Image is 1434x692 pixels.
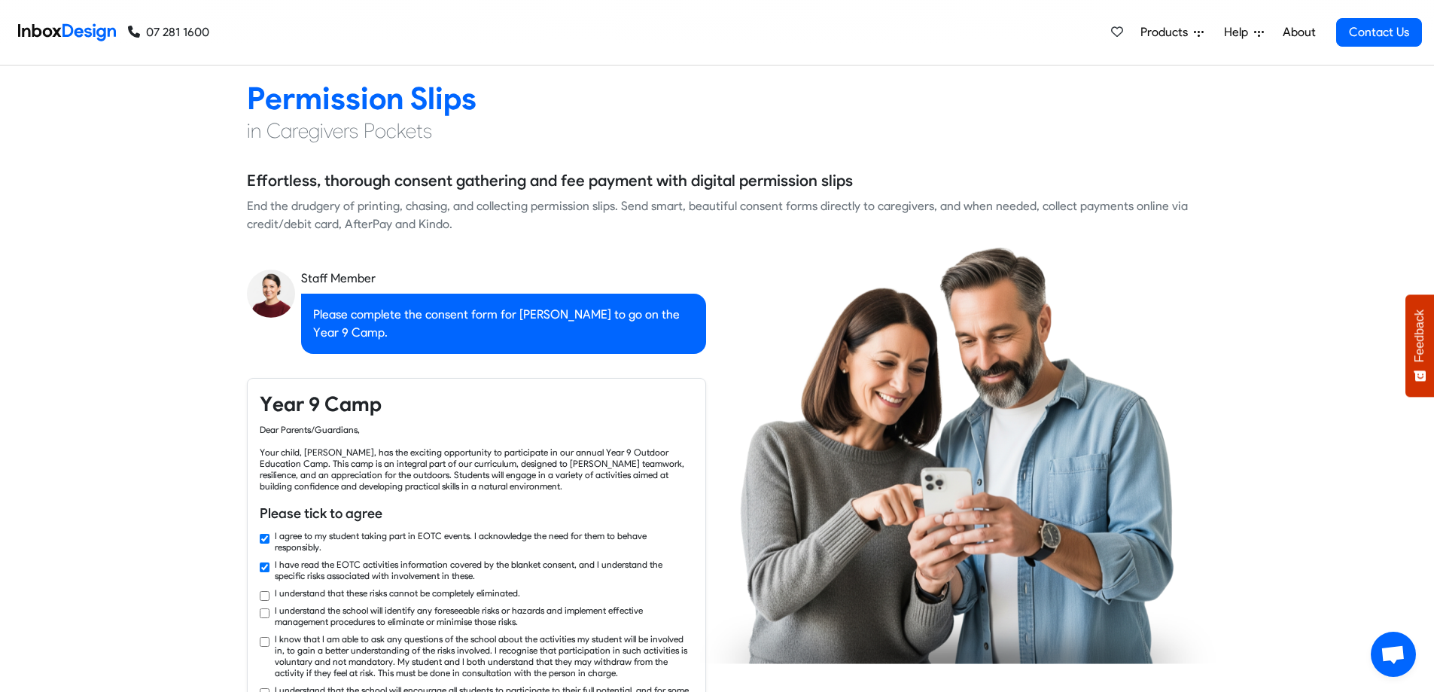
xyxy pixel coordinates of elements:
[1371,632,1416,677] div: Open chat
[275,587,520,599] label: I understand that these risks cannot be completely eliminated.
[1405,294,1434,397] button: Feedback - Show survey
[1413,309,1426,362] span: Feedback
[1336,18,1422,47] a: Contact Us
[247,117,1188,145] h4: in Caregivers Pockets
[260,391,693,418] h4: Year 9 Camp
[1278,17,1320,47] a: About
[301,294,706,354] div: Please complete the consent form for [PERSON_NAME] to go on the Year 9 Camp.
[260,424,693,492] div: Dear Parents/Guardians, Your child, [PERSON_NAME], has the exciting opportunity to participate in...
[699,246,1216,663] img: parents_using_phone.png
[1140,23,1194,41] span: Products
[1224,23,1254,41] span: Help
[247,197,1188,233] div: End the drudgery of printing, chasing, and collecting permission slips. Send smart, beautiful con...
[1134,17,1210,47] a: Products
[247,270,295,318] img: staff_avatar.png
[260,504,693,523] h6: Please tick to agree
[247,79,1188,117] h2: Permission Slips
[301,270,706,288] div: Staff Member
[247,169,853,192] h5: Effortless, thorough consent gathering and fee payment with digital permission slips
[1218,17,1270,47] a: Help
[275,559,693,581] label: I have read the EOTC activities information covered by the blanket consent, and I understand the ...
[128,23,209,41] a: 07 281 1600
[275,633,693,678] label: I know that I am able to ask any questions of the school about the activities my student will be ...
[275,605,693,627] label: I understand the school will identify any foreseeable risks or hazards and implement effective ma...
[275,530,693,553] label: I agree to my student taking part in EOTC events. I acknowledge the need for them to behave respo...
